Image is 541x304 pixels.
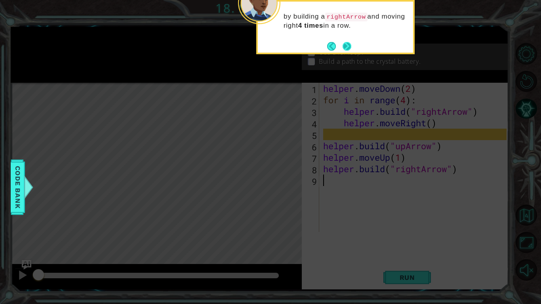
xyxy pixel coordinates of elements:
button: Back [327,42,343,51]
strong: 4 times [298,22,324,29]
code: rightArrow [325,13,368,21]
span: Code Bank [11,163,24,211]
button: Next [343,42,351,51]
p: by building a and moving right in a row. [284,12,408,30]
